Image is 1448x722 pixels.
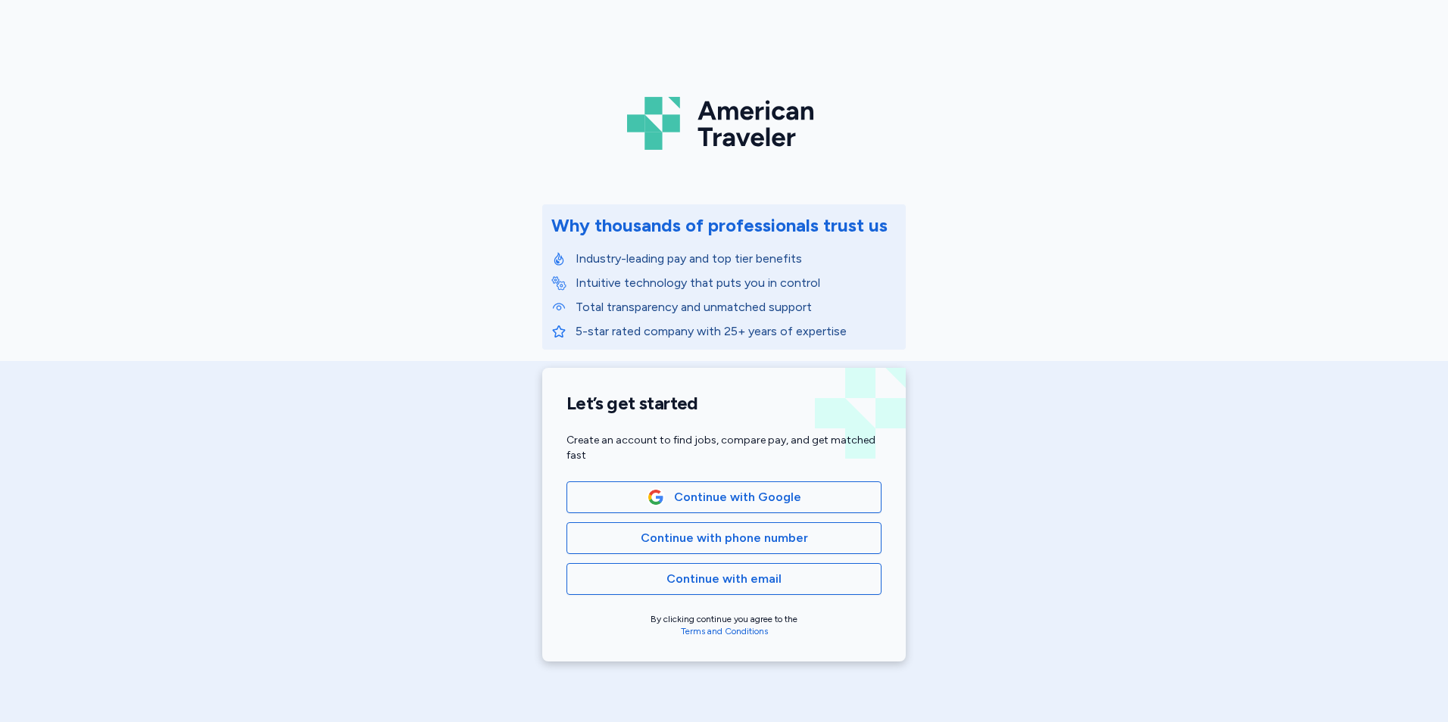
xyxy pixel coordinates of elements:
[681,626,768,636] a: Terms and Conditions
[566,433,882,463] div: Create an account to find jobs, compare pay, and get matched fast
[576,250,897,268] p: Industry-leading pay and top tier benefits
[666,570,782,588] span: Continue with email
[576,298,897,316] p: Total transparency and unmatched support
[627,91,821,156] img: Logo
[576,322,897,341] p: 5-star rated company with 25+ years of expertise
[566,613,882,637] div: By clicking continue you agree to the
[648,489,664,506] img: Google Logo
[566,481,882,513] button: Google LogoContinue with Google
[674,488,801,506] span: Continue with Google
[566,563,882,595] button: Continue with email
[566,522,882,554] button: Continue with phone number
[551,213,888,238] div: Why thousands of professionals trust us
[566,392,882,415] h1: Let’s get started
[641,529,808,547] span: Continue with phone number
[576,274,897,292] p: Intuitive technology that puts you in control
